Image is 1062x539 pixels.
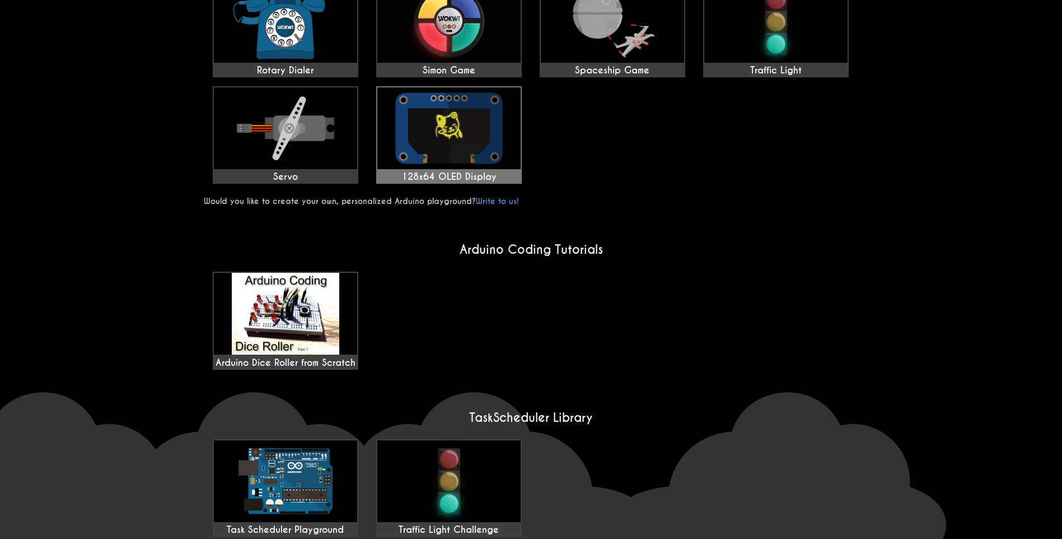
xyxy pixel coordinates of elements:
div: Servo [214,171,357,183]
a: Arduino Dice Roller from Scratch [213,272,358,370]
a: Traffic Light Challenge [376,439,522,537]
a: 128x64 OLED Display [376,86,522,184]
p: Would you like to create your own, personalized Arduino playground? [204,196,859,206]
div: Task Scheduler Playground [214,524,357,536]
div: Spaceship Game [541,65,684,76]
img: maxresdefault.jpg [214,273,357,355]
div: Arduino Dice Roller from Scratch [214,273,357,369]
a: Task Scheduler Playground [213,439,358,537]
div: Traffic Light Challenge [377,524,521,536]
h2: TaskScheduler Library [204,410,859,425]
img: Traffic Light Challenge [377,440,521,522]
div: Rotary Dialer [214,65,357,76]
img: 128x64 OLED Display [377,87,521,169]
img: Task Scheduler Playground [214,440,357,522]
div: Simon Game [377,65,521,76]
img: Servo [214,87,357,169]
div: Traffic Light [704,65,848,76]
h2: Arduino Coding Tutorials [204,242,859,257]
a: Servo [213,86,358,184]
a: Write to us! [476,196,519,206]
div: 128x64 OLED Display [377,171,521,183]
